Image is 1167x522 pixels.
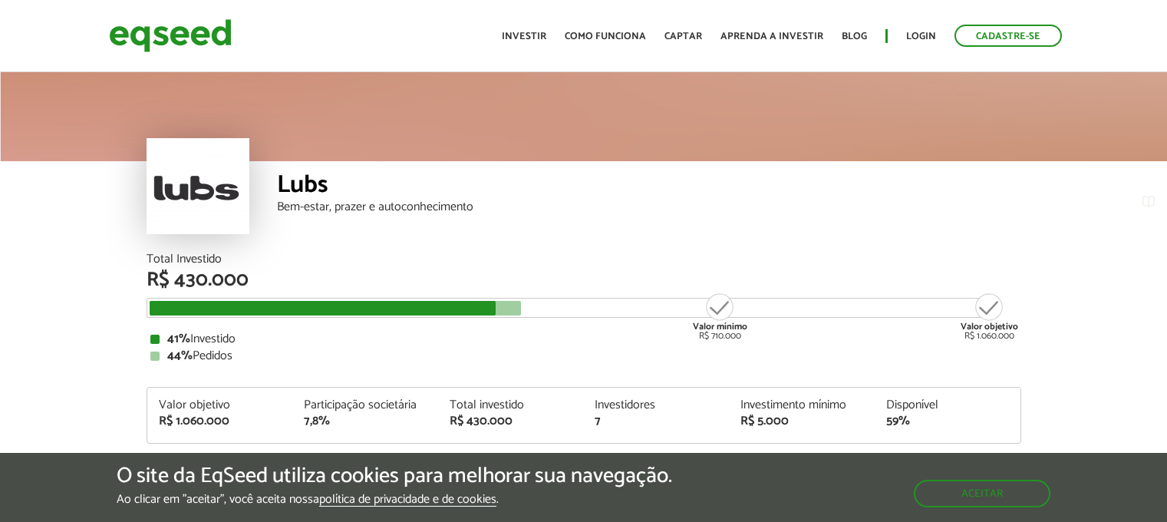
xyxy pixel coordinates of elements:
div: Total Investido [147,253,1021,266]
h5: O site da EqSeed utiliza cookies para melhorar sua navegação. [117,464,672,488]
img: EqSeed [109,15,232,56]
a: Aprenda a investir [720,31,823,41]
strong: 44% [167,345,193,366]
div: Valor objetivo [159,399,282,411]
div: 59% [886,415,1009,428]
strong: Valor mínimo [693,319,747,334]
div: Disponível [886,399,1009,411]
div: R$ 710.000 [691,292,749,341]
div: 7 [595,415,717,428]
div: Investido [150,333,1017,345]
div: R$ 5.000 [740,415,863,428]
a: Blog [842,31,867,41]
div: 7,8% [304,415,427,428]
div: Investidores [595,399,717,411]
div: Bem-estar, prazer e autoconhecimento [277,201,1021,213]
div: R$ 430.000 [450,415,572,428]
button: Aceitar [914,480,1050,507]
strong: Valor objetivo [961,319,1018,334]
div: Lubs [277,173,1021,201]
div: Pedidos [150,350,1017,362]
p: Ao clicar em "aceitar", você aceita nossa . [117,492,672,507]
div: Investimento mínimo [740,399,863,411]
div: R$ 1.060.000 [961,292,1018,341]
div: R$ 430.000 [147,270,1021,290]
a: política de privacidade e de cookies [319,494,496,507]
a: Cadastre-se [954,25,1062,47]
strong: 41% [167,329,190,349]
a: Investir [502,31,546,41]
a: Captar [664,31,702,41]
div: Participação societária [304,399,427,411]
div: Total investido [450,399,572,411]
a: Como funciona [565,31,646,41]
div: R$ 1.060.000 [159,415,282,428]
a: Login [906,31,936,41]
